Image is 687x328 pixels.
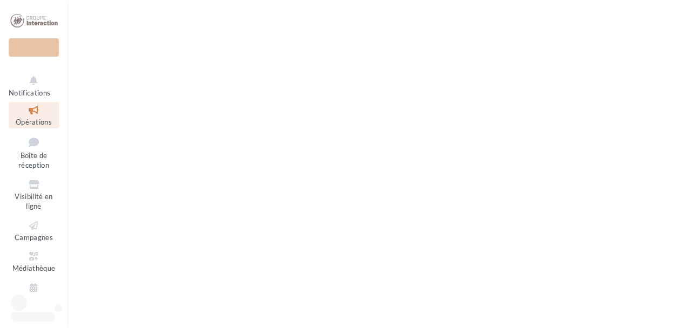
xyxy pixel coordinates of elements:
a: Campagnes [9,217,59,244]
span: Opérations [16,118,52,126]
span: Médiathèque [12,264,56,272]
span: Boîte de réception [18,151,49,170]
span: Notifications [9,88,50,97]
a: Boîte de réception [9,133,59,172]
a: Médiathèque [9,248,59,275]
a: Visibilité en ligne [9,176,59,213]
span: Visibilité en ligne [15,192,52,211]
div: Nouvelle campagne [9,38,59,57]
a: Opérations [9,102,59,128]
a: Calendrier [9,279,59,306]
span: Campagnes [15,233,53,242]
